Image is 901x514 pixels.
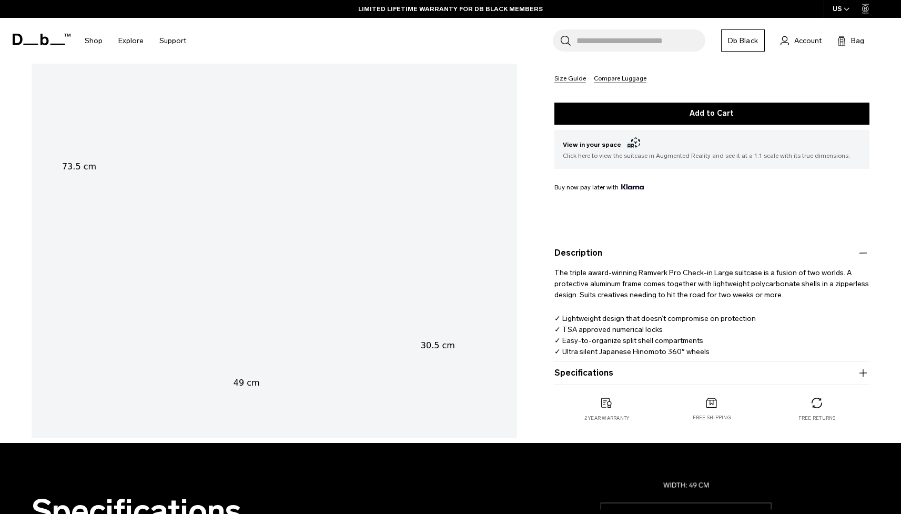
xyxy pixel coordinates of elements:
[159,22,186,59] a: Support
[554,247,869,259] button: Description
[554,259,869,300] p: The triple award-winning Ramverk Pro Check-in Large suitcase is a fusion of two worlds. A protect...
[563,138,861,151] span: View in your space
[693,414,731,421] p: Free shipping
[554,75,586,83] button: Size Guide
[77,18,194,64] nav: Main Navigation
[554,367,869,379] button: Specifications
[851,35,864,46] span: Bag
[85,22,103,59] a: Shop
[794,35,822,46] span: Account
[837,34,864,47] button: Bag
[554,183,644,192] span: Buy now pay later with
[554,103,869,125] button: Add to Cart
[563,151,861,160] span: Click here to view the suitcase in Augmented Reality and see it at a 1:1 scale with its true dime...
[721,29,765,52] a: Db Black
[781,34,822,47] a: Account
[798,415,836,422] p: Free returns
[554,130,869,169] button: View in your space Click here to view the suitcase in Augmented Reality and see it at a 1:1 scale...
[594,75,646,83] button: Compare Luggage
[621,184,644,189] img: {"height" => 20, "alt" => "Klarna"}
[584,415,630,422] p: 2 year warranty
[118,22,144,59] a: Explore
[554,313,869,368] p: ✓ Lightweight design that doesn’t compromise on protection ✓ TSA approved numerical locks ✓ Easy-...
[358,4,543,14] a: LIMITED LIFETIME WARRANTY FOR DB BLACK MEMBERS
